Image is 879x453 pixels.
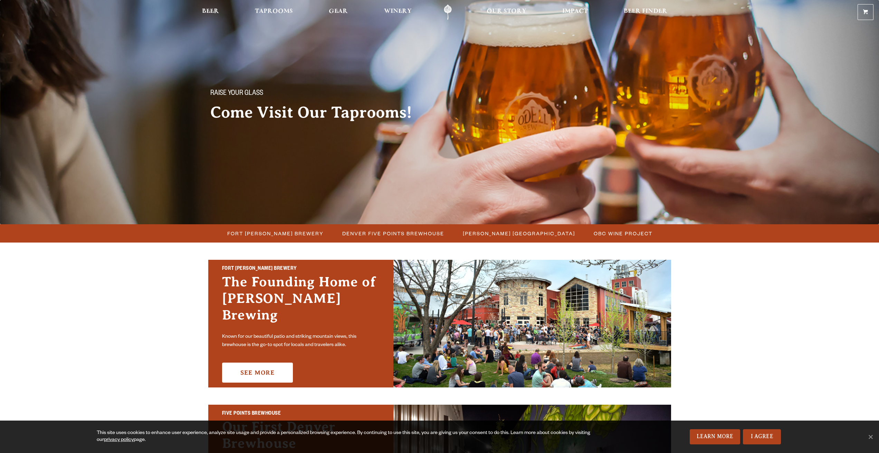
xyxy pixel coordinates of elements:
[222,265,380,274] h2: Fort [PERSON_NAME] Brewery
[393,260,671,387] img: Fort Collins Brewery & Taproom'
[222,333,380,349] p: Known for our beautiful patio and striking mountain views, this brewhouse is the go-to spot for l...
[594,228,652,238] span: OBC Wine Project
[104,437,134,443] a: privacy policy
[487,9,526,14] span: Our Story
[255,9,293,14] span: Taprooms
[222,363,293,383] a: See More
[384,9,412,14] span: Winery
[329,9,348,14] span: Gear
[624,9,667,14] span: Beer Finder
[867,433,874,440] span: No
[619,4,672,20] a: Beer Finder
[435,4,461,20] a: Odell Home
[198,4,223,20] a: Beer
[482,4,531,20] a: Our Story
[562,9,588,14] span: Impact
[222,410,380,418] h2: Five Points Brewhouse
[210,104,426,121] h2: Come Visit Our Taprooms!
[222,274,380,330] h3: The Founding Home of [PERSON_NAME] Brewing
[463,228,575,238] span: [PERSON_NAME] [GEOGRAPHIC_DATA]
[380,4,416,20] a: Winery
[338,228,448,238] a: Denver Five Points Brewhouse
[324,4,352,20] a: Gear
[210,89,263,98] span: Raise your glass
[223,228,327,238] a: Fort [PERSON_NAME] Brewery
[590,228,656,238] a: OBC Wine Project
[558,4,592,20] a: Impact
[227,228,324,238] span: Fort [PERSON_NAME] Brewery
[459,228,579,238] a: [PERSON_NAME] [GEOGRAPHIC_DATA]
[97,430,603,444] div: This site uses cookies to enhance user experience, analyze site usage and provide a personalized ...
[690,429,741,444] a: Learn More
[250,4,297,20] a: Taprooms
[342,228,444,238] span: Denver Five Points Brewhouse
[202,9,219,14] span: Beer
[743,429,781,444] a: I Agree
